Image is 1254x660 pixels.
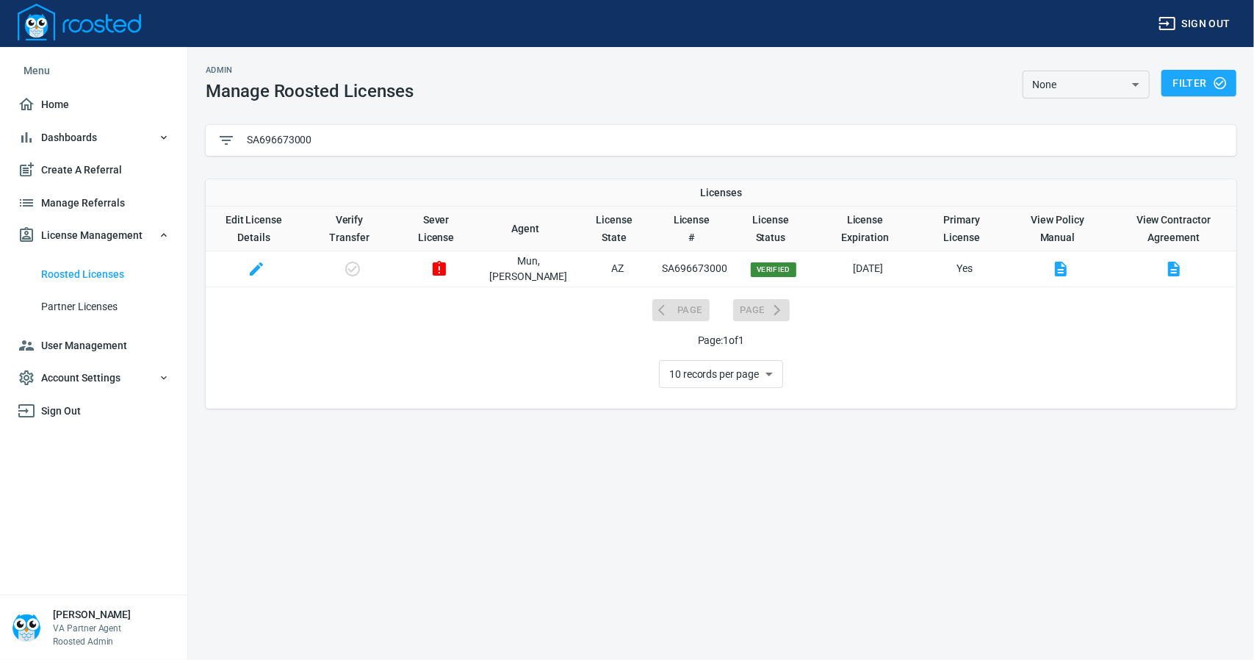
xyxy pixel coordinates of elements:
span: User Management [18,337,170,355]
th: Toggle SortBy [576,206,660,251]
a: Create A Referral [12,154,176,187]
h2: Admin [206,65,414,75]
button: License Management [12,219,176,252]
img: Person [12,613,41,642]
a: Sign Out [12,395,176,428]
img: Logo [18,4,141,40]
h1: Manage Roosted Licenses [206,81,414,101]
button: Dashboards [12,121,176,154]
th: Verify Transfer [308,206,397,251]
p: VA Partner Agent [53,622,131,635]
button: Filter [1161,70,1236,97]
p: [DATE] [817,261,919,276]
span: Roosted Licenses [41,265,170,284]
span: License Management [18,226,170,245]
span: Home [18,96,170,114]
span: Partner Licenses [41,298,170,316]
th: Licenses [206,179,1236,207]
th: Edit License Details [206,206,308,251]
span: Create A Referral [18,161,170,179]
span: Dashboards [18,129,170,147]
th: Sever License [397,206,481,251]
th: Toggle SortBy [730,206,817,251]
button: Account Settings [12,362,176,395]
p: AZ [576,261,660,276]
li: Menu [12,53,176,88]
span: Filter [1173,74,1225,93]
th: View Contractor Agreement [1111,206,1236,251]
p: Mun , [PERSON_NAME] [481,254,575,284]
a: User Management [12,329,176,362]
h6: [PERSON_NAME] [53,607,131,622]
iframe: Chat [1192,594,1243,649]
p: Yes [919,261,1010,276]
th: Toggle SortBy [919,206,1010,251]
p: SA696673000 [659,261,730,276]
a: Roosted Licenses [12,258,176,291]
th: Toggle SortBy [659,206,730,251]
th: View Policy Manual [1010,206,1111,251]
span: Verified [751,262,796,277]
p: Roosted Admin [53,635,131,648]
a: Partner Licenses [12,290,176,323]
button: Sign out [1153,10,1236,37]
span: Sign out [1158,15,1230,33]
span: Sign Out [18,402,170,420]
a: Home [12,88,176,121]
input: Type to Filter [247,129,1225,151]
span: Manage Referrals [18,194,170,212]
th: Toggle SortBy [817,206,919,251]
th: Toggle SortBy [481,206,575,251]
p: Page: 1 of 1 [206,333,1236,348]
span: Account Settings [18,369,170,387]
a: Manage Referrals [12,187,176,220]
